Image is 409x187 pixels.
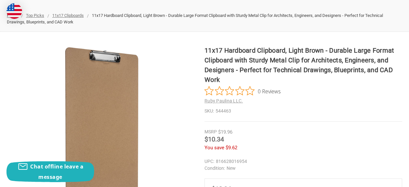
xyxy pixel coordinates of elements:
[204,46,402,85] h1: 11x17 Hardboard Clipboard, Light Brown - Durable Large Format Clipboard with Sturdy Metal Clip fo...
[204,86,281,96] button: Rated 0 out of 5 stars from 0 reviews. Jump to reviews.
[218,129,232,135] span: $19.96
[258,86,281,96] span: 0 Reviews
[226,145,237,151] span: $9.62
[204,145,224,151] span: You save
[204,135,224,143] span: $10.34
[7,13,18,18] a: Home
[7,13,383,24] span: 11x17 Hardboard Clipboard, Light Brown - Durable Large Format Clipboard with Sturdy Metal Clip fo...
[6,3,22,19] img: duty and tax information for United States
[204,165,225,172] dt: Condition:
[30,163,83,180] span: Chat offline leave a message
[6,161,94,182] button: Chat offline leave a message
[204,98,243,103] a: Ruby Paulina LLC.
[204,158,214,165] dt: UPC:
[204,108,214,114] dt: SKU:
[204,128,217,135] div: MSRP
[52,13,84,18] a: 11x17 Clipboards
[204,108,402,114] dd: 544463
[26,13,44,18] a: Top Picks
